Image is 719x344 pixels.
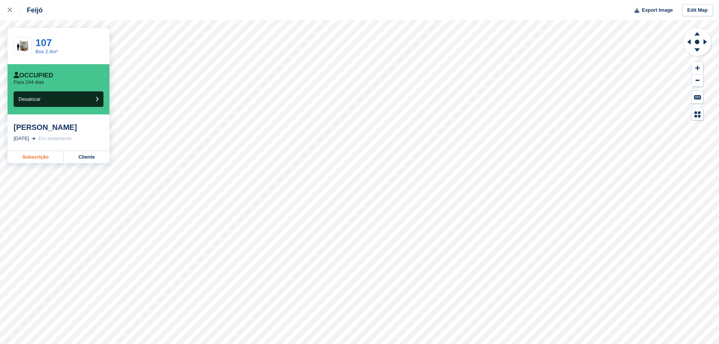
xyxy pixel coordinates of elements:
[692,108,703,120] button: Map Legend
[14,91,103,107] button: Desalocar
[692,91,703,103] button: Keyboard Shortcuts
[14,79,44,85] p: Para 244 dias
[32,137,35,140] img: arrow-right-light-icn-cde0832a797a2874e46488d9cf13f60e5c3a73dbe684e267c42b8395dfbc2abf.svg
[64,151,109,163] a: Cliente
[14,135,29,142] div: [DATE]
[18,96,41,102] span: Desalocar
[8,151,64,163] a: Subscrição
[692,74,703,87] button: Zoom Out
[692,62,703,74] button: Zoom In
[682,4,713,17] a: Edit Map
[642,6,673,14] span: Export Image
[630,4,673,17] button: Export Image
[14,40,31,53] img: 25-sqft-unit.jpg
[35,49,58,54] a: Box 2.4m²
[38,135,72,142] div: Em andamento
[35,37,52,48] a: 107
[20,6,43,15] div: Feijó
[14,72,53,79] div: Occupied
[14,123,103,132] div: [PERSON_NAME]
